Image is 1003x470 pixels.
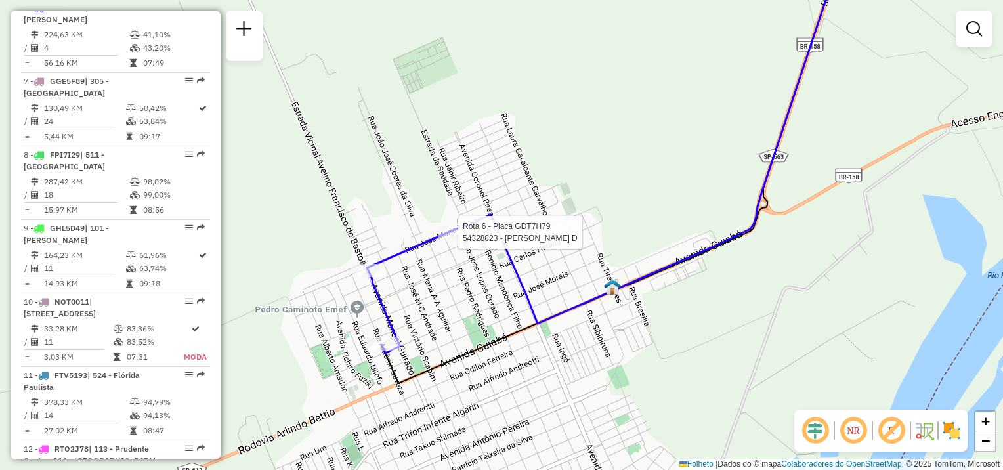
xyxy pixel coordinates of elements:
[199,104,207,112] i: Rota otimizada
[185,444,193,452] em: Opções
[142,28,205,41] td: 41,10%
[142,175,205,188] td: 98,02%
[24,297,38,307] font: 10 -
[130,398,140,406] i: % de utilização do peso
[126,265,136,272] i: % de utilização da cubagem
[975,412,995,431] a: Ampliar
[24,150,33,160] font: 8 -
[114,353,120,361] i: Tempo total em rota
[781,459,901,469] a: Colaboradores do OpenStreetMap
[941,420,962,441] img: Exibir/Ocultar setores
[130,59,137,67] i: Tempo total em rota
[24,335,30,349] td: /
[126,117,136,125] i: % de utilização da cubagem
[43,41,129,54] td: 4
[43,262,125,275] td: 11
[126,104,136,112] i: % de utilização do peso
[197,224,205,232] em: Rota exportada
[24,351,30,364] td: =
[43,203,129,217] td: 15,97 KM
[24,262,30,275] td: /
[24,3,110,24] span: | 594 - [PERSON_NAME]
[43,277,125,290] td: 14,93 KM
[43,351,113,364] td: 3,03 KM
[31,117,39,125] i: Total de Atividades
[31,191,39,199] i: Total de Atividades
[24,370,38,380] font: 11 -
[24,370,140,392] span: | 524 - Flórida Paulista
[130,412,140,419] i: % de utilização da cubagem
[975,431,995,451] a: Diminuir o zoom
[142,56,205,70] td: 07:49
[24,223,33,233] font: 9 -
[876,415,907,446] span: Exibir rótulo
[231,16,257,45] a: Nova sessão e pesquisa
[43,56,129,70] td: 56,16 KM
[197,77,205,85] em: Rota exportada
[24,41,30,54] td: /
[130,44,140,52] i: % de utilização da cubagem
[24,150,105,171] span: | 511 - [GEOGRAPHIC_DATA]
[838,415,869,446] span: Ocultar NR
[24,76,109,98] span: | 305 - [GEOGRAPHIC_DATA]
[130,31,140,39] i: % de utilização do peso
[31,31,39,39] i: Distância Total
[43,28,129,41] td: 224,63 KM
[24,444,38,454] font: 12 -
[679,459,714,469] a: Folheto
[31,338,39,346] i: Total de Atividades
[24,297,96,318] span: | [STREET_ADDRESS]
[192,325,200,333] i: Rota otimizada
[31,325,39,333] i: Distância Total
[43,249,125,262] td: 164,23 KM
[185,297,193,305] em: Opções
[981,413,990,429] span: +
[43,322,113,335] td: 33,28 KM
[800,415,831,446] span: Ocultar deslocamento
[31,398,39,406] i: Distância Total
[143,190,171,200] font: 99,00%
[31,44,39,52] i: Total de Atividades
[31,104,39,112] i: Distância Total
[139,116,167,126] font: 53,84%
[24,424,30,437] td: =
[126,251,136,259] i: % de utilização do peso
[24,277,30,290] td: =
[197,297,205,305] em: Rota exportada
[139,277,198,290] td: 09:18
[130,427,137,435] i: Tempo total em rota
[43,175,129,188] td: 287,42 KM
[139,102,198,115] td: 50,42%
[24,203,30,217] td: =
[126,351,183,364] td: 07:31
[50,223,85,233] span: GHL5D49
[43,188,129,202] td: 18
[139,130,198,143] td: 09:17
[197,150,205,158] em: Rota exportada
[43,396,129,409] td: 378,33 KM
[31,412,39,419] i: Total de Atividades
[54,370,87,380] span: FTV5193
[24,188,30,202] td: /
[24,76,33,86] font: 7 -
[139,249,198,262] td: 61,96%
[24,409,30,422] td: /
[197,371,205,379] em: Rota exportada
[126,133,133,140] i: Tempo total em rota
[199,251,207,259] i: Rota otimizada
[130,191,140,199] i: % de utilização da cubagem
[24,223,109,245] span: | 101 - [PERSON_NAME]
[185,150,193,158] em: Opções
[54,297,89,307] span: NOT0011
[981,433,990,449] span: −
[114,325,123,333] i: % de utilização do peso
[143,43,171,53] font: 43,20%
[676,459,1003,470] div: Dados do © mapa , © 2025 TomTom, Microsoft
[24,115,30,128] td: /
[50,150,80,160] span: FPI7I29
[43,409,129,422] td: 14
[139,263,167,273] font: 63,74%
[142,396,205,409] td: 94,79%
[183,351,207,364] td: MODA
[127,337,154,347] font: 83,52%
